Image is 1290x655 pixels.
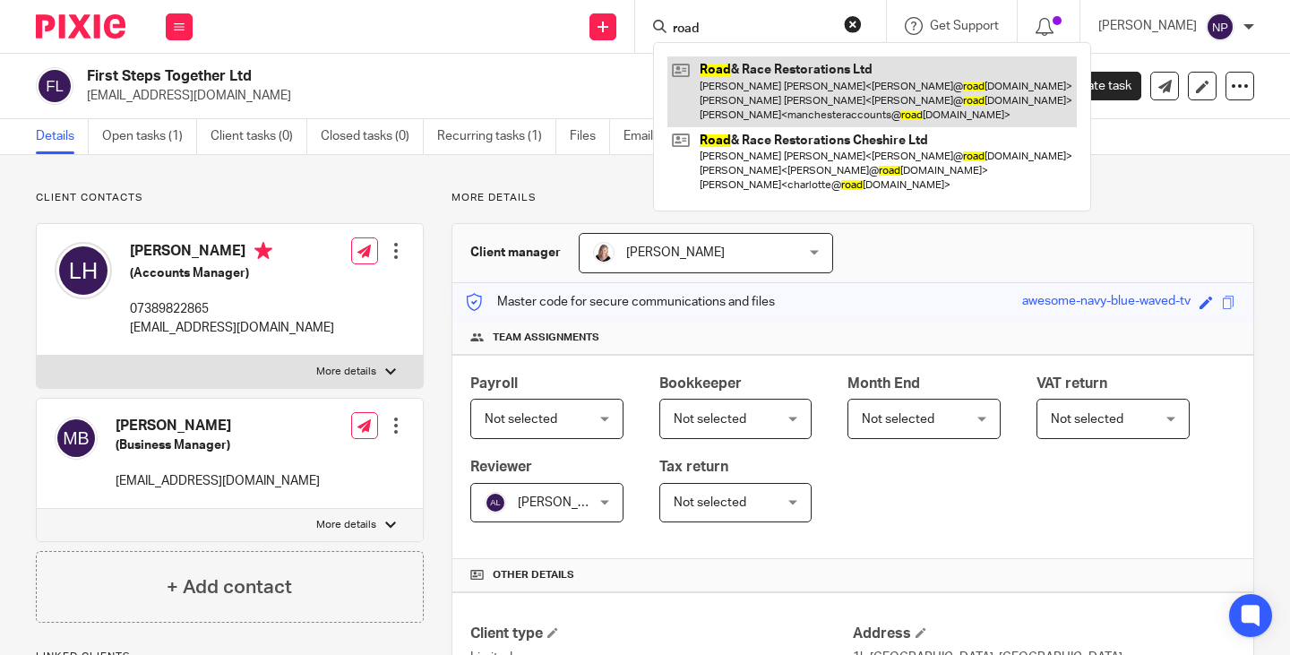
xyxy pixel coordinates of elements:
img: Pixie [36,14,125,39]
h4: Address [853,625,1235,643]
p: [EMAIL_ADDRESS][DOMAIN_NAME] [116,472,320,490]
a: Files [570,119,610,154]
span: Not selected [674,496,746,509]
a: Open tasks (1) [102,119,197,154]
h5: (Accounts Manager) [130,264,334,282]
img: svg%3E [485,492,506,513]
a: Client tasks (0) [211,119,307,154]
img: svg%3E [55,417,98,460]
p: Master code for secure communications and files [466,293,775,311]
a: Details [36,119,89,154]
h5: (Business Manager) [116,436,320,454]
h4: Client type [470,625,853,643]
p: 07389822865 [130,300,334,318]
a: Closed tasks (0) [321,119,424,154]
span: Team assignments [493,331,599,345]
span: Tax return [659,460,728,474]
span: Month End [847,376,920,391]
p: [EMAIL_ADDRESS][DOMAIN_NAME] [87,87,1010,105]
p: [PERSON_NAME] [1098,17,1197,35]
input: Search [671,22,832,38]
p: More details [316,518,376,532]
span: Payroll [470,376,518,391]
span: Not selected [862,413,934,426]
span: Reviewer [470,460,532,474]
span: Get Support [930,20,999,32]
h2: First Steps Together Ltd [87,67,826,86]
img: svg%3E [1206,13,1234,41]
h4: [PERSON_NAME] [116,417,320,435]
span: Not selected [674,413,746,426]
span: [PERSON_NAME] [626,246,725,259]
img: K%20Garrattley%20headshot%20black%20top%20cropped.jpg [593,242,615,263]
button: Clear [844,15,862,33]
h3: Client manager [470,244,561,262]
span: Not selected [485,413,557,426]
a: Recurring tasks (1) [437,119,556,154]
div: awesome-navy-blue-waved-tv [1022,292,1191,313]
span: Other details [493,568,574,582]
span: Not selected [1051,413,1123,426]
img: svg%3E [36,67,73,105]
h4: [PERSON_NAME] [130,242,334,264]
p: Client contacts [36,191,424,205]
h4: + Add contact [167,573,292,601]
i: Primary [254,242,272,260]
p: More details [451,191,1254,205]
span: [PERSON_NAME] [518,496,616,509]
span: VAT return [1036,376,1107,391]
p: More details [316,365,376,379]
span: Bookkeeper [659,376,742,391]
p: [EMAIL_ADDRESS][DOMAIN_NAME] [130,319,334,337]
a: Emails [623,119,674,154]
img: svg%3E [55,242,112,299]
